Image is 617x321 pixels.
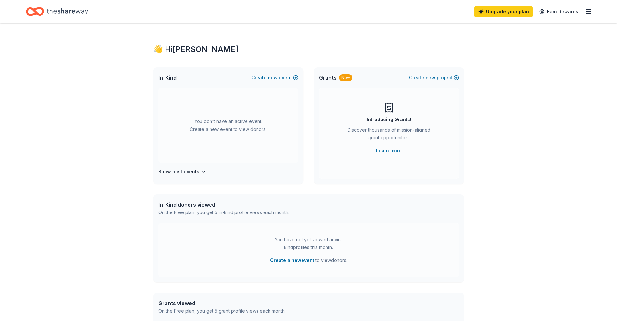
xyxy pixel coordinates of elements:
[268,74,278,82] span: new
[345,126,433,144] div: Discover thousands of mission-aligned grant opportunities.
[474,6,533,17] a: Upgrade your plan
[319,74,337,82] span: Grants
[270,257,314,264] button: Create a newevent
[426,74,435,82] span: new
[158,168,206,176] button: Show past events
[158,209,289,216] div: On the Free plan, you get 5 in-kind profile views each month.
[158,201,289,209] div: In-Kind donors viewed
[251,74,298,82] button: Createnewevent
[367,116,411,123] div: Introducing Grants!
[153,44,464,54] div: 👋 Hi [PERSON_NAME]
[26,4,88,19] a: Home
[158,299,286,307] div: Grants viewed
[339,74,352,81] div: New
[270,257,347,264] span: to view donors .
[535,6,582,17] a: Earn Rewards
[409,74,459,82] button: Createnewproject
[158,74,177,82] span: In-Kind
[376,147,402,155] a: Learn more
[158,168,199,176] h4: Show past events
[268,236,349,251] div: You have not yet viewed any in-kind profiles this month.
[158,307,286,315] div: On the Free plan, you get 5 grant profile views each month.
[158,88,298,163] div: You don't have an active event. Create a new event to view donors.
